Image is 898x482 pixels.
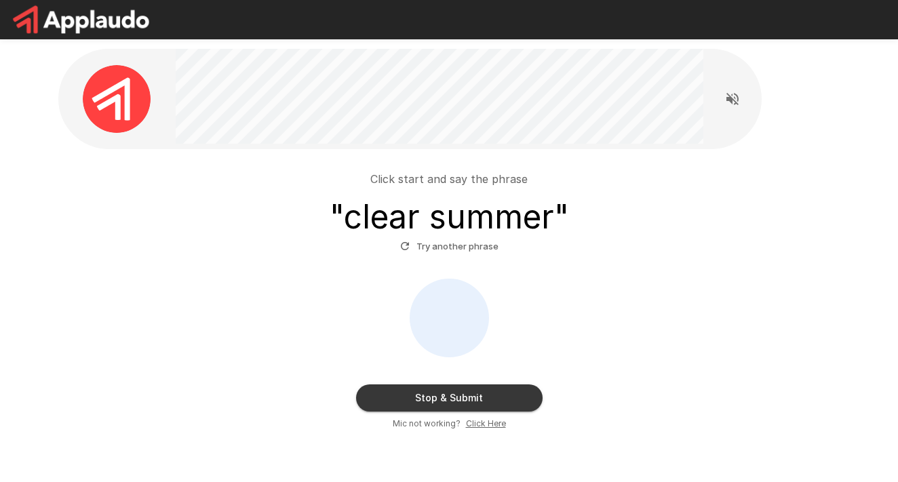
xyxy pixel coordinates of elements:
[370,171,528,187] p: Click start and say the phrase
[393,417,461,430] span: Mic not working?
[330,198,569,236] h3: " clear summer "
[719,85,746,113] button: Read questions aloud
[397,236,502,257] button: Try another phrase
[356,384,543,411] button: Stop & Submit
[466,418,506,428] u: Click Here
[83,65,151,133] img: applaudo_avatar.png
